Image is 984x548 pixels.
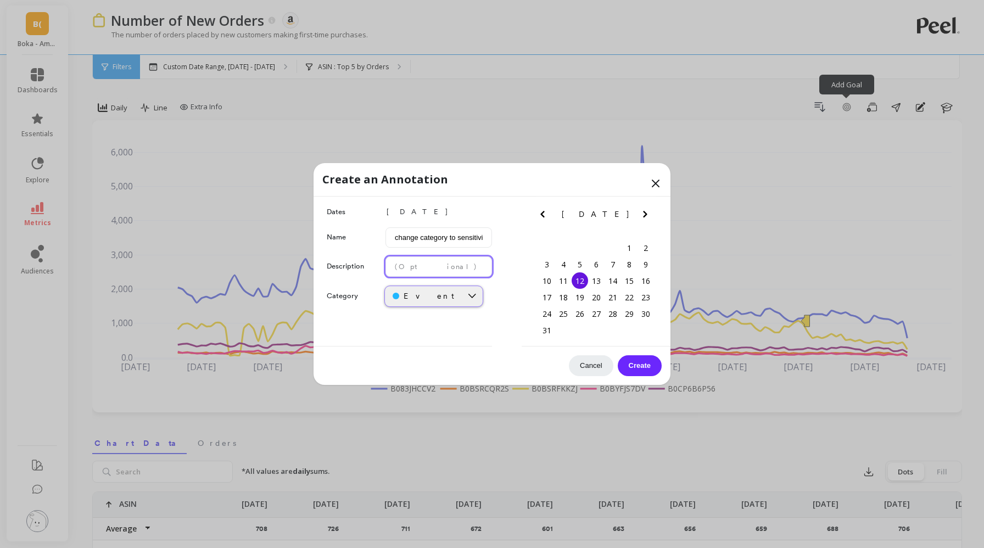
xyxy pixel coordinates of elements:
div: Choose Tuesday, August 12th, 2025 [572,273,588,289]
div: Choose Friday, August 8th, 2025 [621,256,638,273]
div: Choose Thursday, August 28th, 2025 [605,306,621,322]
label: Name [327,232,380,243]
span: [DATE] [385,205,492,219]
button: Previous Month [536,208,553,225]
label: Dates [327,206,380,217]
div: Choose Saturday, August 30th, 2025 [638,306,654,322]
div: Choose Monday, August 25th, 2025 [555,306,572,322]
div: Choose Wednesday, August 27th, 2025 [588,306,605,322]
div: Choose Friday, August 1st, 2025 [621,240,638,256]
div: Choose Thursday, August 14th, 2025 [605,273,621,289]
div: Choose Tuesday, August 5th, 2025 [572,256,588,273]
div: Choose Thursday, August 21st, 2025 [605,289,621,306]
div: Choose Friday, August 22nd, 2025 [621,289,638,306]
button: Create [618,355,662,376]
div: Choose Saturday, August 23rd, 2025 [638,289,654,306]
div: Choose Tuesday, August 19th, 2025 [572,289,588,306]
div: Choose Monday, August 4th, 2025 [555,256,572,273]
div: Choose Saturday, August 16th, 2025 [638,273,654,289]
div: Choose Saturday, August 9th, 2025 [638,256,654,273]
div: Choose Monday, August 11th, 2025 [555,273,572,289]
div: Choose Friday, August 15th, 2025 [621,273,638,289]
div: Choose Monday, August 18th, 2025 [555,289,572,306]
label: Description [327,261,380,272]
div: Choose Saturday, August 2nd, 2025 [638,240,654,256]
input: New Product Launched [385,227,492,248]
p: Create an Annotation [322,172,448,187]
div: month 2025-08 [539,240,654,339]
label: Category [327,290,384,301]
div: Choose Sunday, August 31st, 2025 [539,322,555,339]
button: Next Month [639,208,656,225]
button: Cancel [569,355,613,376]
div: Choose Friday, August 29th, 2025 [621,306,638,322]
div: Choose Sunday, August 17th, 2025 [539,289,555,306]
div: Choose Tuesday, August 26th, 2025 [572,306,588,322]
div: Choose Wednesday, August 13th, 2025 [588,273,605,289]
div: Choose Sunday, August 24th, 2025 [539,306,555,322]
div: Choose Thursday, August 7th, 2025 [605,256,621,273]
div: Choose Sunday, August 10th, 2025 [539,273,555,289]
input: (Optional) [385,256,492,277]
div: Event [393,291,454,301]
div: Choose Sunday, August 3rd, 2025 [539,256,555,273]
span: [DATE] [562,210,630,219]
div: Choose Wednesday, August 20th, 2025 [588,289,605,306]
div: Choose Wednesday, August 6th, 2025 [588,256,605,273]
